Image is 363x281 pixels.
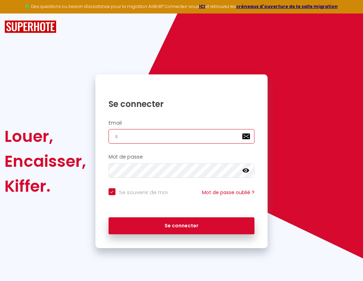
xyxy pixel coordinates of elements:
[6,3,26,24] button: Ouvrir le widget de chat LiveChat
[109,154,255,160] h2: Mot de passe
[4,20,56,33] img: SuperHote logo
[109,129,255,144] input: Ton Email
[109,217,255,235] button: Se connecter
[4,149,86,174] div: Encaisser,
[109,120,255,126] h2: Email
[199,3,205,9] a: ICI
[4,124,86,149] div: Louer,
[109,99,255,109] h1: Se connecter
[202,189,254,196] a: Mot de passe oublié ?
[236,3,338,9] a: créneaux d'ouverture de la salle migration
[4,174,86,199] div: Kiffer.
